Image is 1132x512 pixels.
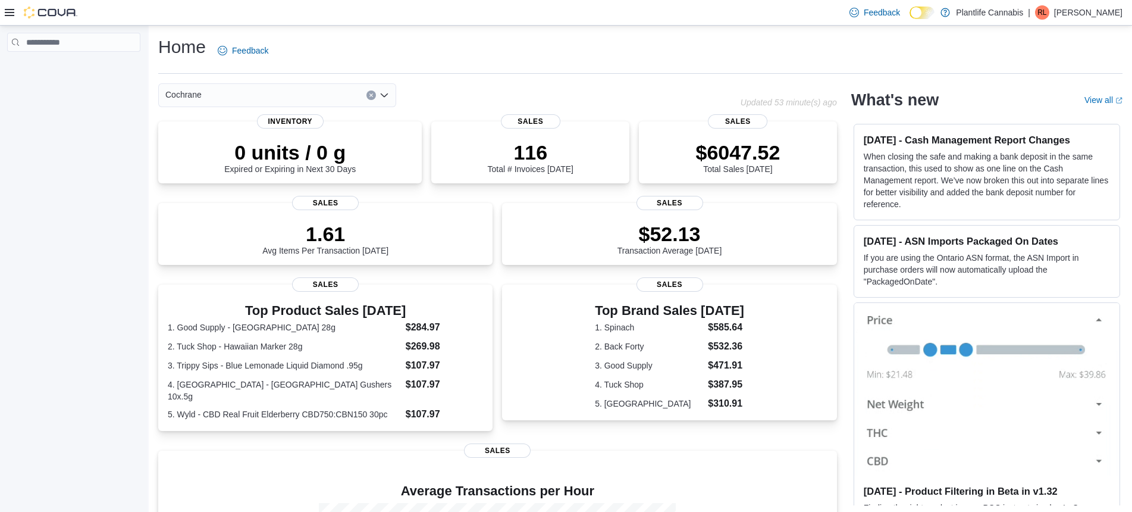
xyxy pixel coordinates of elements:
dd: $585.64 [708,320,744,335]
div: Rob Loree [1035,5,1049,20]
span: RL [1037,5,1046,20]
h3: [DATE] - ASN Imports Packaged On Dates [864,235,1110,247]
dt: 3. Trippy Sips - Blue Lemonade Liquid Diamond .95g [168,360,401,371]
nav: Complex example [7,54,140,83]
a: Feedback [213,39,273,63]
p: Updated 53 minute(s) ago [741,98,837,107]
h1: Home [158,35,206,59]
p: Plantlife Cannabis [956,5,1023,20]
button: Open list of options [380,90,389,100]
dt: 4. Tuck Shop [595,379,703,391]
p: 1.61 [262,222,388,246]
img: Cova [24,7,77,18]
p: $52.13 [617,222,722,246]
span: Sales [292,196,359,210]
div: Expired or Expiring in Next 30 Days [224,141,356,174]
button: Clear input [366,90,376,100]
input: Dark Mode [910,7,935,19]
h3: Top Product Sales [DATE] [168,304,483,318]
dt: 2. Tuck Shop - Hawaiian Marker 28g [168,341,401,352]
dd: $107.97 [406,358,484,373]
dd: $310.91 [708,397,744,411]
svg: External link [1115,97,1122,104]
p: 116 [488,141,573,164]
h2: What's new [851,90,939,110]
a: Feedback [845,1,905,24]
dd: $532.36 [708,339,744,354]
span: Sales [636,277,703,292]
dd: $107.97 [406,407,484,422]
dd: $471.91 [708,358,744,373]
span: Inventory [257,114,324,129]
span: Sales [636,196,703,210]
dt: 1. Good Supply - [GEOGRAPHIC_DATA] 28g [168,321,401,333]
h3: [DATE] - Cash Management Report Changes [864,134,1110,146]
a: View allExternal link [1084,95,1122,105]
dt: 4. [GEOGRAPHIC_DATA] - [GEOGRAPHIC_DATA] Gushers 10x.5g [168,379,401,402]
span: Sales [464,444,531,458]
span: Feedback [864,7,900,18]
div: Avg Items Per Transaction [DATE] [262,222,388,255]
dd: $269.98 [406,339,484,354]
div: Total Sales [DATE] [695,141,780,174]
span: Sales [708,114,768,129]
span: Feedback [232,45,268,57]
dd: $284.97 [406,320,484,335]
span: Sales [292,277,359,292]
div: Total # Invoices [DATE] [488,141,573,174]
p: [PERSON_NAME] [1054,5,1122,20]
dt: 5. [GEOGRAPHIC_DATA] [595,398,703,410]
h3: Top Brand Sales [DATE] [595,304,744,318]
dd: $107.97 [406,377,484,392]
span: Sales [501,114,560,129]
span: Cochrane [165,88,202,102]
dt: 2. Back Forty [595,341,703,352]
dt: 3. Good Supply [595,360,703,371]
p: If you are using the Ontario ASN format, the ASN Import in purchase orders will now automatically... [864,252,1110,288]
p: $6047.52 [695,141,780,164]
p: When closing the safe and making a bank deposit in the same transaction, this used to show as one... [864,151,1110,210]
h3: [DATE] - Product Filtering in Beta in v1.32 [864,485,1110,497]
dd: $387.95 [708,377,744,392]
dt: 1. Spinach [595,321,703,333]
dt: 5. Wyld - CBD Real Fruit Elderberry CBD750:CBN150 30pc [168,408,401,420]
h4: Average Transactions per Hour [168,484,827,498]
p: 0 units / 0 g [224,141,356,164]
div: Transaction Average [DATE] [617,222,722,255]
p: | [1028,5,1030,20]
